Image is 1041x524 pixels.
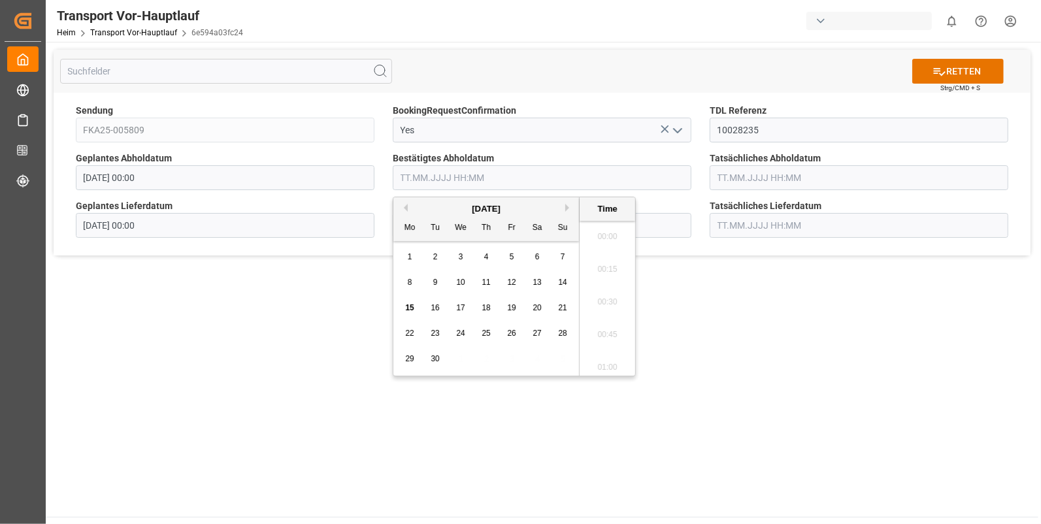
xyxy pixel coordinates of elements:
input: TT.MM.JJJJ HH:MM [393,165,691,190]
div: Choose Thursday, September 4th, 2025 [478,249,495,265]
div: Time [583,203,632,216]
input: TT.MM.JJJJ HH:MM [710,165,1008,190]
div: Choose Monday, September 22nd, 2025 [402,325,418,342]
span: 18 [482,303,490,312]
span: 23 [431,329,439,338]
div: Choose Saturday, September 20th, 2025 [529,300,546,316]
div: Choose Tuesday, September 9th, 2025 [427,274,444,291]
div: Choose Tuesday, September 16th, 2025 [427,300,444,316]
span: 8 [408,278,412,287]
div: Choose Tuesday, September 23rd, 2025 [427,325,444,342]
div: [DATE] [393,203,579,216]
button: Menü öffnen [667,120,687,140]
input: TT.MM.JJJJ HH:MM [76,165,374,190]
div: Choose Friday, September 26th, 2025 [504,325,520,342]
font: Geplantes Abholdatum [76,153,172,163]
span: 22 [405,329,414,338]
div: Choose Saturday, September 27th, 2025 [529,325,546,342]
a: Transport Vor-Hauptlauf [90,28,177,37]
button: Next Month [565,204,573,212]
span: 4 [484,252,489,261]
input: Suchfelder [60,59,392,84]
font: Geplantes Lieferdatum [76,201,173,211]
div: Choose Tuesday, September 2nd, 2025 [427,249,444,265]
span: 25 [482,329,490,338]
font: BookingRequestConfirmation [393,105,516,116]
span: 17 [456,303,465,312]
div: Choose Thursday, September 11th, 2025 [478,274,495,291]
div: Choose Thursday, September 25th, 2025 [478,325,495,342]
span: 16 [431,303,439,312]
div: Choose Wednesday, September 24th, 2025 [453,325,469,342]
span: Strg/CMD + S [940,83,980,93]
span: 20 [533,303,541,312]
div: Choose Wednesday, September 3rd, 2025 [453,249,469,265]
button: 0 neue Benachrichtigungen anzeigen [937,7,967,36]
div: Mo [402,220,418,237]
div: Transport Vor-Hauptlauf [57,6,243,25]
div: Choose Sunday, September 14th, 2025 [555,274,571,291]
div: Choose Monday, September 1st, 2025 [402,249,418,265]
span: 19 [507,303,516,312]
div: Th [478,220,495,237]
div: Choose Friday, September 5th, 2025 [504,249,520,265]
span: 11 [482,278,490,287]
span: 9 [433,278,438,287]
div: Choose Sunday, September 21st, 2025 [555,300,571,316]
span: 26 [507,329,516,338]
span: 13 [533,278,541,287]
div: Choose Sunday, September 28th, 2025 [555,325,571,342]
span: 12 [507,278,516,287]
div: Choose Tuesday, September 30th, 2025 [427,351,444,367]
span: 3 [459,252,463,261]
div: Choose Friday, September 12th, 2025 [504,274,520,291]
div: month 2025-09 [397,244,576,372]
div: Choose Saturday, September 6th, 2025 [529,249,546,265]
span: 28 [558,329,567,338]
font: RETTEN [946,65,981,78]
div: Choose Monday, September 8th, 2025 [402,274,418,291]
span: 21 [558,303,567,312]
span: 5 [510,252,514,261]
font: Sendung [76,105,113,116]
span: 10 [456,278,465,287]
div: Su [555,220,571,237]
input: TT.MM.JJJJ HH:MM [710,213,1008,238]
span: 29 [405,354,414,363]
font: Bestätigtes Abholdatum [393,153,494,163]
div: Choose Monday, September 29th, 2025 [402,351,418,367]
button: RETTEN [912,59,1004,84]
a: Heim [57,28,76,37]
div: Choose Saturday, September 13th, 2025 [529,274,546,291]
div: Choose Wednesday, September 17th, 2025 [453,300,469,316]
button: Hilfe-Center [967,7,996,36]
font: Tatsächliches Abholdatum [710,153,821,163]
div: Choose Friday, September 19th, 2025 [504,300,520,316]
span: 24 [456,329,465,338]
div: Choose Sunday, September 7th, 2025 [555,249,571,265]
span: 6 [535,252,540,261]
span: 27 [533,329,541,338]
span: 30 [431,354,439,363]
font: TDL Referenz [710,105,767,116]
div: Choose Wednesday, September 10th, 2025 [453,274,469,291]
span: 1 [408,252,412,261]
button: Previous Month [400,204,408,212]
input: TT.MM.JJJJ HH:MM [76,213,374,238]
font: Tatsächliches Lieferdatum [710,201,821,211]
div: Choose Thursday, September 18th, 2025 [478,300,495,316]
span: 14 [558,278,567,287]
div: Choose Monday, September 15th, 2025 [402,300,418,316]
div: Tu [427,220,444,237]
span: 7 [561,252,565,261]
span: 2 [433,252,438,261]
div: Sa [529,220,546,237]
span: 15 [405,303,414,312]
div: Fr [504,220,520,237]
div: We [453,220,469,237]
